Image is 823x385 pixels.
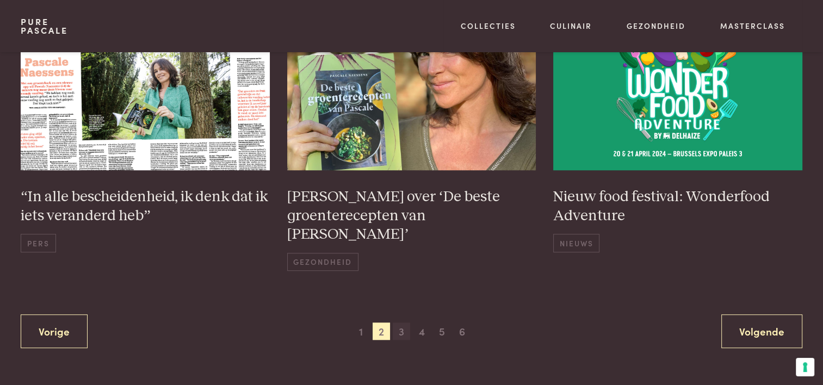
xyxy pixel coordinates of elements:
[553,188,802,225] h3: Nieuw food festival: Wonderfood Adventure
[627,20,685,32] a: Gezondheid
[796,358,814,376] button: Uw voorkeuren voor toestemming voor trackingtechnologieën
[461,20,516,32] a: Collecties
[21,17,68,35] a: PurePascale
[373,322,390,340] span: 2
[287,28,536,170] img: De beste groenterecepten van Pascale
[352,322,370,340] span: 1
[433,322,450,340] span: 5
[721,314,802,349] a: Volgende
[21,314,88,349] a: Vorige
[287,253,358,271] span: Gezondheid
[21,188,270,225] h3: “In alle bescheidenheid, ik denk dat ik iets veranderd heb”
[287,28,536,271] a: De beste groenterecepten van Pascale [PERSON_NAME] over ‘De beste groenterecepten van [PERSON_NAM...
[287,188,536,244] h3: [PERSON_NAME] over ‘De beste groenterecepten van [PERSON_NAME]’
[553,234,599,252] span: Nieuws
[550,20,592,32] a: Culinair
[21,234,55,252] span: Pers
[720,20,785,32] a: Masterclass
[553,28,802,170] img: wonderfood
[21,28,270,271] a: header_artikelnieuwsblad “In alle bescheidenheid, ik denk dat ik iets veranderd heb” Pers
[454,322,471,340] span: 6
[413,322,430,340] span: 4
[553,28,802,271] a: wonderfood Nieuw food festival: Wonderfood Adventure Nieuws
[393,322,410,340] span: 3
[21,28,270,170] img: header_artikelnieuwsblad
